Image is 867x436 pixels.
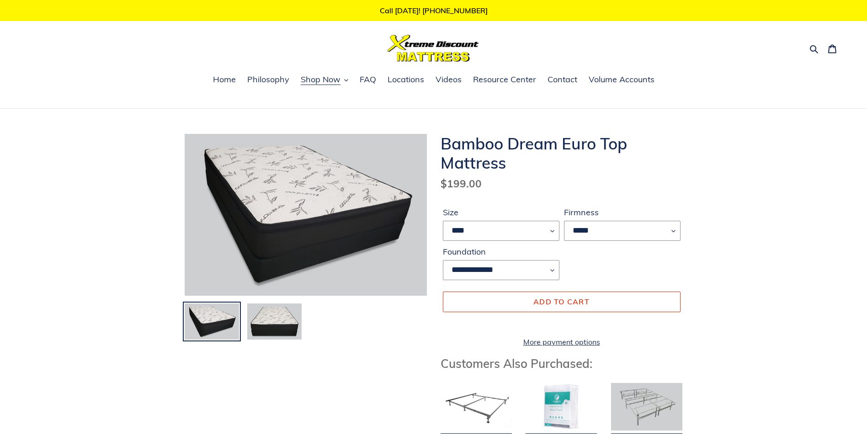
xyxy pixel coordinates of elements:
a: More payment options [443,336,681,347]
span: Home [213,74,236,85]
a: Contact [543,73,582,87]
img: Load image into Gallery viewer, Bamboo Dream Euro Top Mattress [246,303,303,341]
span: FAQ [360,74,376,85]
a: Locations [383,73,429,87]
a: Videos [431,73,466,87]
span: Resource Center [473,74,536,85]
span: Add to cart [533,297,590,306]
button: Shop Now [296,73,353,87]
span: $199.00 [441,177,482,190]
label: Firmness [564,206,681,218]
a: Philosophy [243,73,294,87]
h1: Bamboo Dream Euro Top Mattress [441,134,683,172]
button: Add to cart [443,292,681,312]
a: Home [208,73,240,87]
img: Xtreme Discount Mattress [388,35,479,62]
a: Volume Accounts [584,73,659,87]
a: Resource Center [468,73,541,87]
span: Locations [388,74,424,85]
img: Adjustable Base [611,383,682,431]
span: Volume Accounts [589,74,654,85]
span: Videos [436,74,462,85]
a: FAQ [355,73,381,87]
span: Shop Now [301,74,340,85]
h3: Customers Also Purchased: [441,356,683,371]
img: Load image into Gallery viewer, Bamboo Dream Euro Top Mattress [184,303,240,341]
span: Philosophy [247,74,289,85]
span: Contact [548,74,577,85]
img: Mattress Protector [526,383,597,431]
img: Bed Frame [441,383,512,431]
label: Size [443,206,559,218]
label: Foundation [443,245,559,258]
